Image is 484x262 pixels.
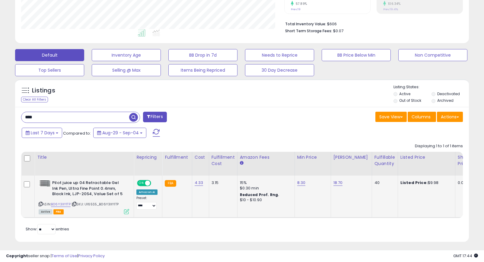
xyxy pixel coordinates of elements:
div: Title [37,154,131,161]
button: Actions [437,112,463,122]
span: FBA [53,209,64,214]
span: 2025-09-12 17:44 GMT [453,253,478,259]
span: OFF [150,181,160,186]
li: $606 [285,20,459,27]
button: BB Drop in 7d [168,49,237,61]
b: Listed Price: [400,180,428,186]
div: $0.30 min [240,186,290,191]
div: 3.15 [212,180,233,186]
small: 57.89% [294,2,307,6]
button: Top Sellers [15,64,84,76]
a: 18.70 [333,180,343,186]
small: Prev: 19 [291,8,301,11]
button: BB Price Below Min [322,49,391,61]
span: | SKU: U165S5_B06Y3XY1TP [72,202,119,207]
div: Fulfillment Cost [212,154,235,167]
div: Repricing [136,154,160,161]
span: Columns [412,114,431,120]
span: Aug-29 - Sep-04 [102,130,139,136]
div: Displaying 1 to 1 of 1 items [415,143,463,149]
b: Reduced Prof. Rng. [240,192,279,197]
button: Columns [408,112,436,122]
div: Fulfillable Quantity [374,154,395,167]
b: Short Term Storage Fees: [285,28,332,33]
a: 8.30 [297,180,306,186]
div: Cost [195,154,206,161]
button: Aug-29 - Sep-04 [93,128,146,138]
label: Archived [437,98,454,103]
label: Active [399,91,410,96]
a: B06Y3XY1TP [51,202,71,207]
button: 30 Day Decrease [245,64,314,76]
div: Ship Price [458,154,470,167]
b: Pilot juice up 04 Retractable Gel Ink Pen, Ultra Fine Point 0.4mm, Black Ink, LJP-20S4, Value Set... [52,180,126,198]
span: Last 7 Days [31,130,55,136]
span: Show: entries [26,226,69,232]
span: Compared to: [63,130,91,136]
small: FBA [165,180,176,187]
label: Out of Stock [399,98,421,103]
a: 4.33 [195,180,203,186]
div: Amazon AI [136,189,158,195]
button: Inventory Age [92,49,161,61]
div: ASIN: [39,180,129,214]
img: 41v7QV-LG5L._SL40_.jpg [39,180,51,187]
a: Privacy Policy [78,253,105,259]
div: 0.00 [458,180,468,186]
div: Min Price [297,154,328,161]
a: Terms of Use [52,253,77,259]
button: Non Competitive [398,49,467,61]
div: [PERSON_NAME] [333,154,369,161]
div: 40 [374,180,393,186]
button: Selling @ Max [92,64,161,76]
button: Default [15,49,84,61]
div: Clear All Filters [21,97,48,102]
div: seller snap | | [6,253,105,259]
label: Deactivated [437,91,460,96]
p: Listing States: [393,84,469,90]
small: 106.34% [386,2,401,6]
span: $0.07 [333,28,343,34]
span: ON [138,181,145,186]
strong: Copyright [6,253,28,259]
button: Filters [143,112,167,122]
span: All listings currently available for purchase on Amazon [39,209,53,214]
div: 15% [240,180,290,186]
h5: Listings [32,86,55,95]
div: Amazon Fees [240,154,292,161]
button: Last 7 Days [22,128,62,138]
div: Preset: [136,196,158,210]
div: Fulfillment [165,154,189,161]
div: $10 - $10.90 [240,198,290,203]
button: Save View [375,112,407,122]
button: Items Being Repriced [168,64,237,76]
div: Listed Price [400,154,453,161]
small: Amazon Fees. [240,161,244,166]
div: $9.98 [400,180,451,186]
b: Total Inventory Value: [285,21,326,27]
small: Prev: 19.41% [383,8,398,11]
button: Needs to Reprice [245,49,314,61]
